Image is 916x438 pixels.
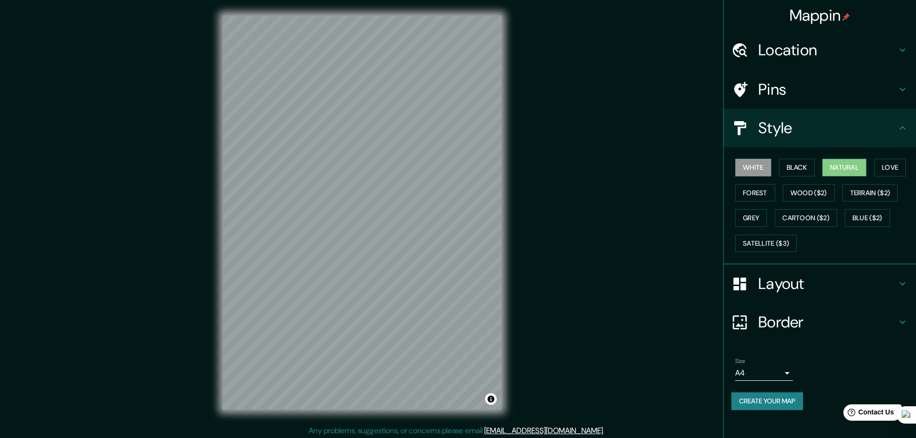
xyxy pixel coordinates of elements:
[731,392,803,410] button: Create your map
[223,15,502,410] canvas: Map
[775,209,837,227] button: Cartoon ($2)
[822,159,866,176] button: Natural
[779,159,815,176] button: Black
[842,13,850,21] img: pin-icon.png
[758,118,897,138] h4: Style
[735,365,793,381] div: A4
[724,303,916,341] div: Border
[724,109,916,147] div: Style
[758,313,897,332] h4: Border
[604,425,606,437] div: .
[485,393,497,405] button: Toggle attribution
[790,6,851,25] h4: Mappin
[758,40,897,60] h4: Location
[724,264,916,303] div: Layout
[309,425,604,437] p: Any problems, suggestions, or concerns please email .
[724,70,916,109] div: Pins
[845,209,890,227] button: Blue ($2)
[735,184,775,202] button: Forest
[758,80,897,99] h4: Pins
[830,400,905,427] iframe: Help widget launcher
[724,31,916,69] div: Location
[758,274,897,293] h4: Layout
[735,209,767,227] button: Grey
[783,184,835,202] button: Wood ($2)
[735,357,745,365] label: Size
[484,425,603,436] a: [EMAIL_ADDRESS][DOMAIN_NAME]
[606,425,608,437] div: .
[735,159,771,176] button: White
[842,184,898,202] button: Terrain ($2)
[874,159,906,176] button: Love
[735,235,797,252] button: Satellite ($3)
